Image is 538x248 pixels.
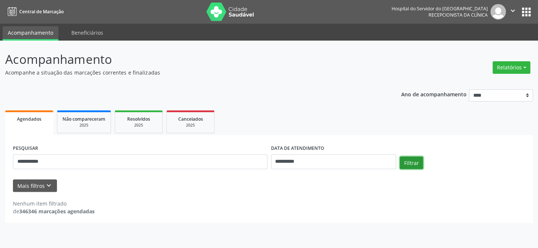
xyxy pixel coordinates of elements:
p: Acompanhe a situação das marcações correntes e finalizadas [5,69,375,76]
button:  [506,4,520,20]
div: Hospital do Servidor do [GEOGRAPHIC_DATA] [392,6,488,12]
i: keyboard_arrow_down [45,182,53,190]
button: Mais filtroskeyboard_arrow_down [13,179,57,192]
label: PESQUISAR [13,143,38,154]
span: Resolvidos [127,116,150,122]
p: Ano de acompanhamento [401,89,466,99]
div: 2025 [62,123,105,128]
div: 2025 [120,123,157,128]
div: 2025 [172,123,209,128]
div: de [13,207,95,215]
span: Agendados [17,116,41,122]
img: img [490,4,506,20]
div: Nenhum item filtrado [13,200,95,207]
a: Central de Marcação [5,6,64,18]
a: Acompanhamento [3,26,58,41]
span: Recepcionista da clínica [429,12,488,18]
strong: 346346 marcações agendadas [19,208,95,215]
button: Filtrar [400,156,423,169]
button: Relatórios [493,61,530,74]
span: Central de Marcação [19,8,64,15]
i:  [509,7,517,15]
button: apps [520,6,533,18]
span: Não compareceram [62,116,105,122]
label: DATA DE ATENDIMENTO [271,143,324,154]
p: Acompanhamento [5,50,375,69]
a: Beneficiários [66,26,108,39]
span: Cancelados [178,116,203,122]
